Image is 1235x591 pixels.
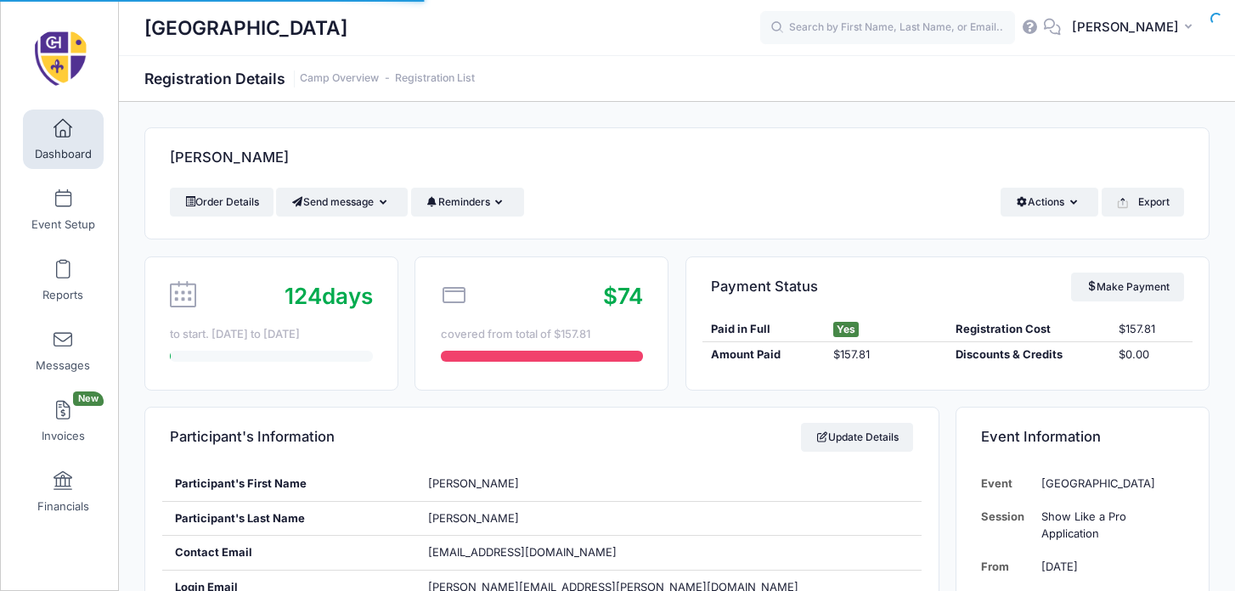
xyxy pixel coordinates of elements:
span: Event Setup [31,217,95,232]
span: Yes [833,322,859,337]
div: Discounts & Credits [947,346,1110,363]
a: Financials [23,462,104,521]
h1: Registration Details [144,70,475,87]
h1: [GEOGRAPHIC_DATA] [144,8,347,48]
a: InvoicesNew [23,391,104,451]
button: Export [1102,188,1184,217]
a: Make Payment [1071,273,1184,301]
td: [DATE] [1033,550,1184,583]
button: Send message [276,188,408,217]
a: Reports [23,250,104,310]
div: to start. [DATE] to [DATE] [170,326,372,343]
td: Session [981,500,1033,550]
td: From [981,550,1033,583]
div: days [285,279,373,312]
td: Show Like a Pro Application [1033,500,1184,550]
span: Reports [42,288,83,302]
span: New [73,391,104,406]
td: Event [981,467,1033,500]
a: Camp Overview [300,72,379,85]
div: Amount Paid [702,346,825,363]
a: Event Setup [23,180,104,239]
h4: Event Information [981,414,1101,462]
a: Chatham Hall [1,18,120,98]
h4: Payment Status [711,262,818,311]
a: Order Details [170,188,274,217]
span: [PERSON_NAME] [428,476,519,490]
div: $157.81 [1110,321,1192,338]
span: [PERSON_NAME] [1072,18,1179,37]
button: [PERSON_NAME] [1061,8,1210,48]
span: Invoices [42,429,85,443]
div: $0.00 [1110,346,1192,363]
span: [PERSON_NAME] [428,511,519,525]
input: Search by First Name, Last Name, or Email... [760,11,1015,45]
span: Financials [37,499,89,514]
div: Registration Cost [947,321,1110,338]
a: Registration List [395,72,475,85]
div: Contact Email [162,536,415,570]
button: Reminders [411,188,524,217]
div: Participant's First Name [162,467,415,501]
div: Participant's Last Name [162,502,415,536]
img: Chatham Hall [29,26,93,90]
span: 124 [285,283,322,309]
span: [EMAIL_ADDRESS][DOMAIN_NAME] [428,545,617,559]
h4: [PERSON_NAME] [170,134,289,183]
span: Messages [36,358,90,373]
span: $74 [603,283,643,309]
h4: Participant's Information [170,414,335,462]
div: covered from total of $157.81 [441,326,643,343]
a: Update Details [801,423,914,452]
a: Messages [23,321,104,380]
a: Dashboard [23,110,104,169]
span: Dashboard [35,147,92,161]
td: [GEOGRAPHIC_DATA] [1033,467,1184,500]
div: Paid in Full [702,321,825,338]
div: $157.81 [825,346,947,363]
button: Actions [1001,188,1098,217]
